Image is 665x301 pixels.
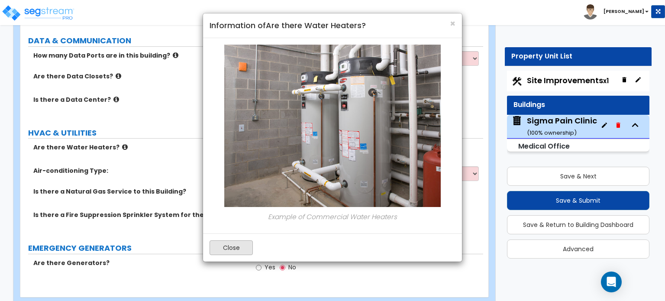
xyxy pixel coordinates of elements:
button: Close [210,240,253,255]
h4: Information of Are there Water Heaters? [210,20,455,31]
button: Close [450,19,455,28]
span: × [450,17,455,30]
div: Open Intercom Messenger [601,272,622,292]
img: commercial-water-heaters.jpeg [224,45,441,207]
i: Example of Commercial Water Heaters [268,212,397,221]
